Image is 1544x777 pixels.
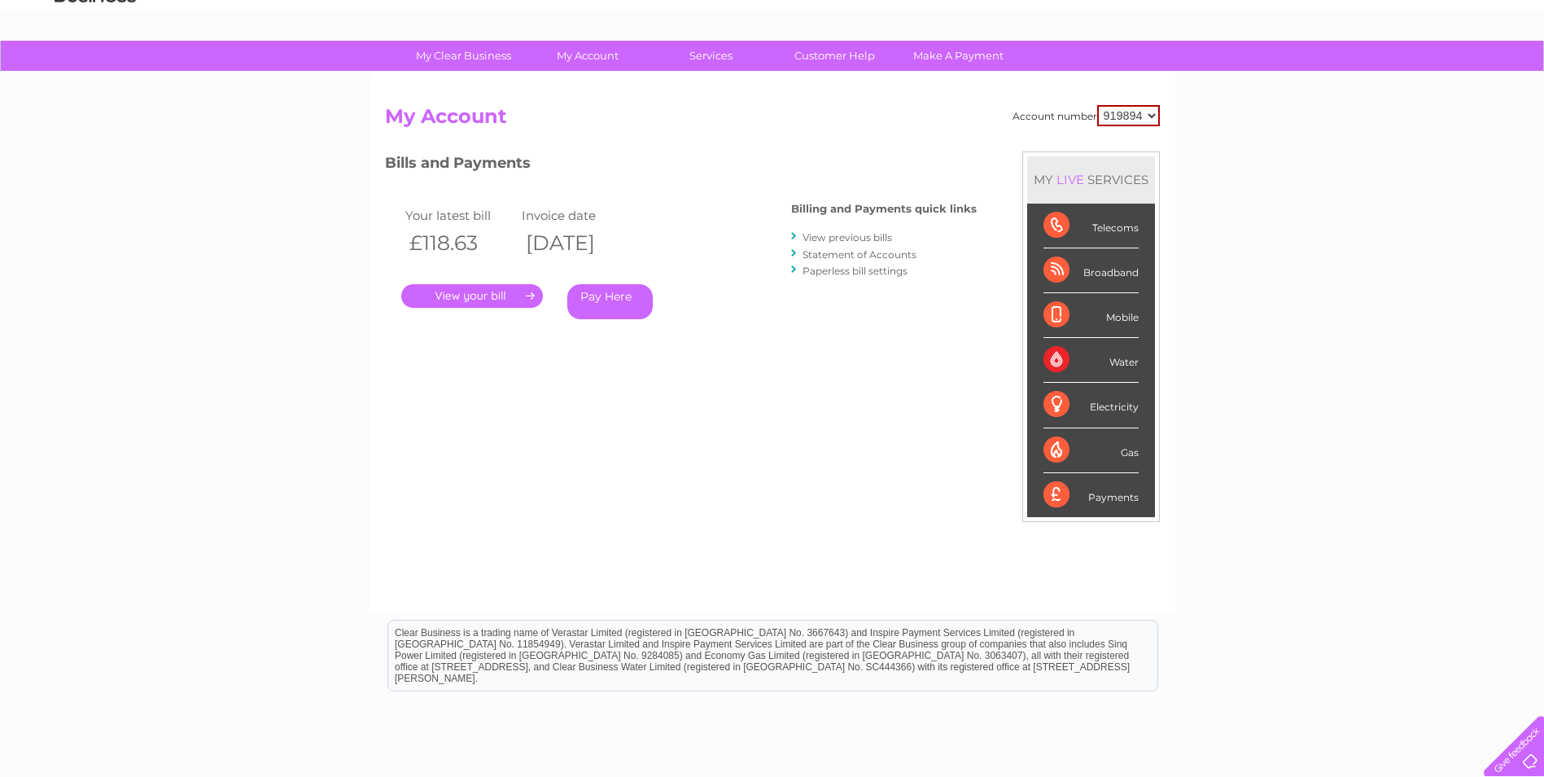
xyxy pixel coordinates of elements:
[1298,69,1334,81] a: Energy
[644,41,778,71] a: Services
[1043,338,1139,383] div: Water
[385,105,1160,136] h2: My Account
[1490,69,1529,81] a: Log out
[1043,293,1139,338] div: Mobile
[54,42,137,92] img: logo.png
[1237,8,1349,29] a: 0333 014 3131
[1436,69,1476,81] a: Contact
[401,204,518,226] td: Your latest bill
[1027,156,1155,203] div: MY SERVICES
[401,226,518,260] th: £118.63
[1043,383,1139,428] div: Electricity
[803,248,916,261] a: Statement of Accounts
[1053,172,1087,187] div: LIVE
[803,231,892,244] a: View previous bills
[1402,69,1426,81] a: Blog
[520,41,654,71] a: My Account
[396,41,531,71] a: My Clear Business
[401,284,543,308] a: .
[891,41,1026,71] a: Make A Payment
[388,9,1157,79] div: Clear Business is a trading name of Verastar Limited (registered in [GEOGRAPHIC_DATA] No. 3667643...
[1043,248,1139,293] div: Broadband
[1043,428,1139,473] div: Gas
[768,41,902,71] a: Customer Help
[518,226,635,260] th: [DATE]
[1344,69,1393,81] a: Telecoms
[1043,204,1139,248] div: Telecoms
[803,265,908,277] a: Paperless bill settings
[791,203,977,215] h4: Billing and Payments quick links
[1013,105,1160,126] div: Account number
[567,284,653,319] a: Pay Here
[1043,473,1139,517] div: Payments
[385,151,977,180] h3: Bills and Payments
[518,204,635,226] td: Invoice date
[1258,69,1288,81] a: Water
